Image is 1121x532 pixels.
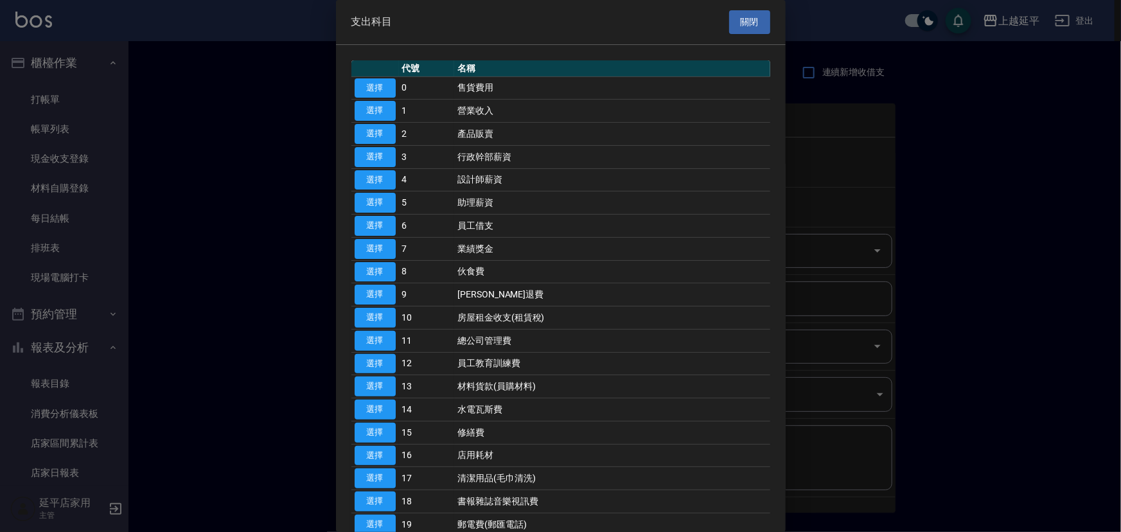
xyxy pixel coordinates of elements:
[399,467,455,490] td: 17
[454,100,770,123] td: 營業收入
[355,285,396,305] button: 選擇
[399,444,455,467] td: 16
[454,283,770,306] td: [PERSON_NAME]退費
[355,124,396,144] button: 選擇
[399,100,455,123] td: 1
[399,60,455,77] th: 代號
[399,398,455,421] td: 14
[399,168,455,191] td: 4
[454,168,770,191] td: 設計師薪資
[399,352,455,375] td: 12
[355,262,396,282] button: 選擇
[355,101,396,121] button: 選擇
[399,145,455,168] td: 3
[454,490,770,513] td: 書報雜誌音樂視訊費
[399,283,455,306] td: 9
[454,306,770,330] td: 房屋租金收支(租賃稅)
[399,76,455,100] td: 0
[454,145,770,168] td: 行政幹部薪資
[399,306,455,330] td: 10
[399,237,455,260] td: 7
[454,375,770,398] td: 材料貨款(員購材料)
[355,331,396,351] button: 選擇
[454,215,770,238] td: 員工借支
[454,191,770,215] td: 助理薪資
[399,421,455,444] td: 15
[454,398,770,421] td: 水電瓦斯費
[454,123,770,146] td: 產品販賣
[399,375,455,398] td: 13
[355,147,396,167] button: 選擇
[355,468,396,488] button: 選擇
[454,237,770,260] td: 業績獎金
[355,400,396,420] button: 選擇
[355,492,396,511] button: 選擇
[454,352,770,375] td: 員工教育訓練費
[399,215,455,238] td: 6
[355,239,396,259] button: 選擇
[399,260,455,283] td: 8
[355,377,396,396] button: 選擇
[454,421,770,444] td: 修繕費
[355,170,396,190] button: 選擇
[454,60,770,77] th: 名稱
[454,444,770,467] td: 店用耗材
[454,76,770,100] td: 售貨費用
[355,354,396,374] button: 選擇
[399,490,455,513] td: 18
[355,308,396,328] button: 選擇
[399,191,455,215] td: 5
[355,193,396,213] button: 選擇
[454,329,770,352] td: 總公司管理費
[729,10,770,34] button: 關閉
[351,15,393,28] span: 支出科目
[355,78,396,98] button: 選擇
[399,329,455,352] td: 11
[355,423,396,443] button: 選擇
[355,446,396,466] button: 選擇
[454,260,770,283] td: 伙食費
[399,123,455,146] td: 2
[454,467,770,490] td: 清潔用品(毛巾清洗)
[355,216,396,236] button: 選擇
